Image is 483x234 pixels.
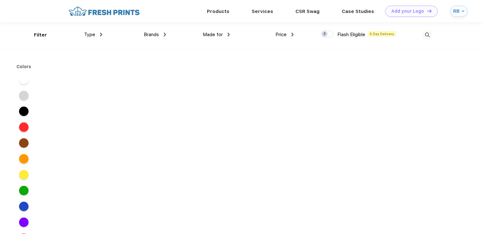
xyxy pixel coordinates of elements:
[67,6,142,17] img: fo%20logo%202.webp
[368,31,396,37] span: 5 Day Delivery
[291,33,294,36] img: dropdown.png
[203,32,223,37] span: Made for
[228,33,230,36] img: dropdown.png
[427,9,432,13] img: DT
[34,31,47,39] div: Filter
[391,9,424,14] div: Add your Logo
[100,33,102,36] img: dropdown.png
[12,63,36,70] div: Colors
[422,30,433,40] img: desktop_search.svg
[164,33,166,36] img: dropdown.png
[84,32,95,37] span: Type
[144,32,159,37] span: Brands
[337,32,365,37] span: Flash Eligible
[462,10,464,12] img: arrow_down_blue.svg
[275,32,287,37] span: Price
[207,9,229,14] a: Products
[453,9,460,14] div: RB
